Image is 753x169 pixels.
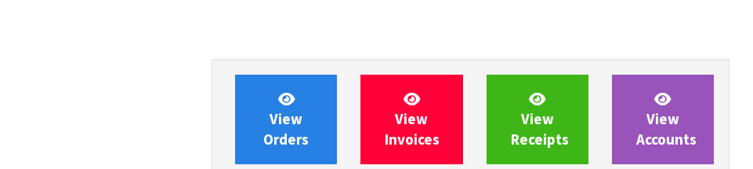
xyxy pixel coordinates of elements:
[487,75,588,164] a: ViewReceipts
[263,90,309,149] span: View Orders
[385,90,440,149] span: View Invoices
[360,75,462,164] a: ViewInvoices
[511,90,569,149] span: View Receipts
[612,75,714,164] a: ViewAccounts
[235,75,337,164] a: ViewOrders
[636,90,697,149] span: View Accounts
